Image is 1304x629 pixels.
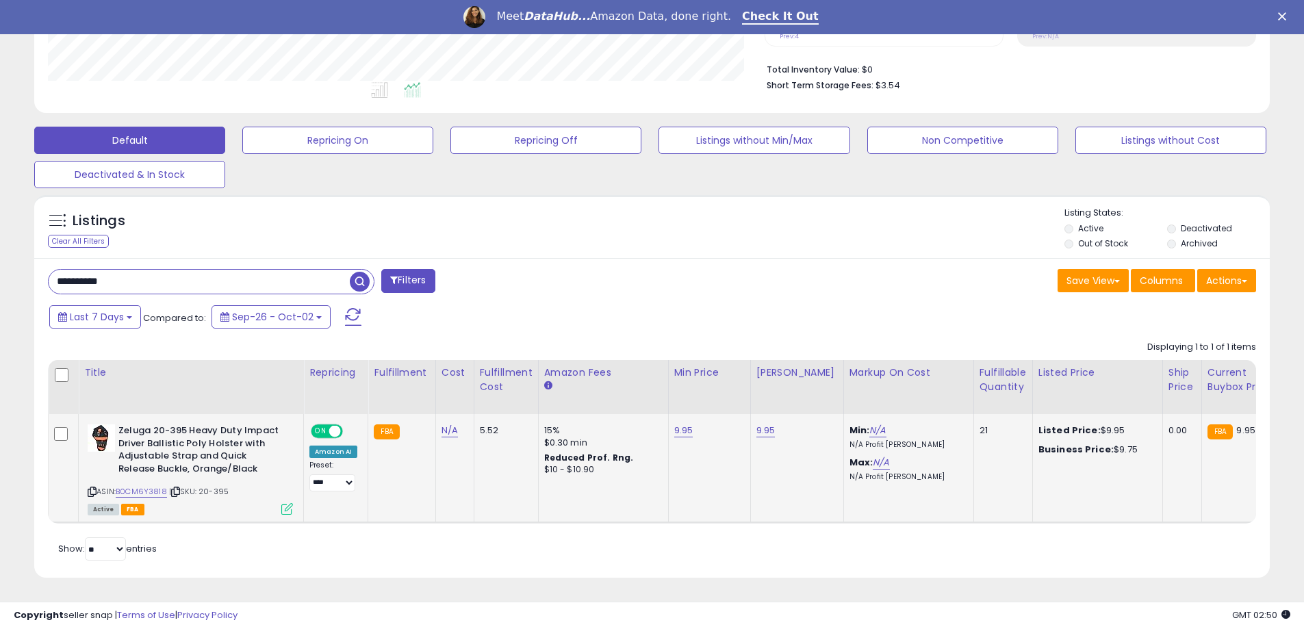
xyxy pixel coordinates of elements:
[442,424,458,437] a: N/A
[309,365,362,380] div: Repricing
[1038,365,1157,380] div: Listed Price
[480,424,528,437] div: 5.52
[1038,424,1101,437] b: Listed Price:
[118,424,285,478] b: Zeluga 20-395 Heavy Duty Impact Driver Ballistic Poly Holster with Adjustable Strap and Quick Rel...
[1181,222,1232,234] label: Deactivated
[849,440,963,450] p: N/A Profit [PERSON_NAME]
[88,504,119,515] span: All listings currently available for purchase on Amazon
[767,64,860,75] b: Total Inventory Value:
[73,211,125,231] h5: Listings
[341,426,363,437] span: OFF
[1278,12,1292,21] div: Close
[177,608,238,621] a: Privacy Policy
[544,424,658,437] div: 15%
[496,10,731,23] div: Meet Amazon Data, done right.
[381,269,435,293] button: Filters
[867,127,1058,154] button: Non Competitive
[849,365,968,380] div: Markup on Cost
[843,360,973,414] th: The percentage added to the cost of goods (COGS) that forms the calculator for Min & Max prices.
[1064,207,1270,220] p: Listing States:
[1236,424,1255,437] span: 9.95
[49,305,141,329] button: Last 7 Days
[849,472,963,482] p: N/A Profit [PERSON_NAME]
[674,424,693,437] a: 9.95
[544,464,658,476] div: $10 - $10.90
[442,365,468,380] div: Cost
[544,437,658,449] div: $0.30 min
[1038,444,1152,456] div: $9.75
[1038,424,1152,437] div: $9.95
[873,456,889,470] a: N/A
[659,127,849,154] button: Listings without Min/Max
[58,542,157,555] span: Show: entries
[1032,32,1059,40] small: Prev: N/A
[1207,365,1278,394] div: Current Buybox Price
[1168,424,1191,437] div: 0.00
[742,10,819,25] a: Check It Out
[875,79,900,92] span: $3.54
[34,127,225,154] button: Default
[1131,269,1195,292] button: Columns
[463,6,485,28] img: Profile image for Georgie
[14,609,238,622] div: seller snap | |
[767,79,873,91] b: Short Term Storage Fees:
[117,608,175,621] a: Terms of Use
[48,235,109,248] div: Clear All Filters
[84,365,298,380] div: Title
[1232,608,1290,621] span: 2025-10-11 02:50 GMT
[169,486,229,497] span: | SKU: 20-395
[756,424,776,437] a: 9.95
[1038,443,1114,456] b: Business Price:
[1181,238,1218,249] label: Archived
[1078,238,1128,249] label: Out of Stock
[450,127,641,154] button: Repricing Off
[780,32,799,40] small: Prev: 4
[242,127,433,154] button: Repricing On
[849,424,870,437] b: Min:
[980,424,1022,437] div: 21
[544,452,634,463] b: Reduced Prof. Rng.
[849,456,873,469] b: Max:
[34,161,225,188] button: Deactivated & In Stock
[116,486,167,498] a: B0CM6Y3818
[88,424,293,513] div: ASIN:
[70,310,124,324] span: Last 7 Days
[88,424,115,452] img: 41PRohrgsgL._SL40_.jpg
[14,608,64,621] strong: Copyright
[1058,269,1129,292] button: Save View
[374,424,399,439] small: FBA
[232,310,314,324] span: Sep-26 - Oct-02
[524,10,590,23] i: DataHub...
[1147,341,1256,354] div: Displaying 1 to 1 of 1 items
[1168,365,1196,394] div: Ship Price
[756,365,838,380] div: [PERSON_NAME]
[212,305,331,329] button: Sep-26 - Oct-02
[312,426,329,437] span: ON
[309,461,357,491] div: Preset:
[674,365,745,380] div: Min Price
[767,60,1246,77] li: $0
[121,504,144,515] span: FBA
[480,365,533,394] div: Fulfillment Cost
[869,424,886,437] a: N/A
[980,365,1027,394] div: Fulfillable Quantity
[544,365,663,380] div: Amazon Fees
[1075,127,1266,154] button: Listings without Cost
[1207,424,1233,439] small: FBA
[143,311,206,324] span: Compared to:
[374,365,429,380] div: Fulfillment
[544,380,552,392] small: Amazon Fees.
[1197,269,1256,292] button: Actions
[1140,274,1183,287] span: Columns
[1078,222,1103,234] label: Active
[309,446,357,458] div: Amazon AI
